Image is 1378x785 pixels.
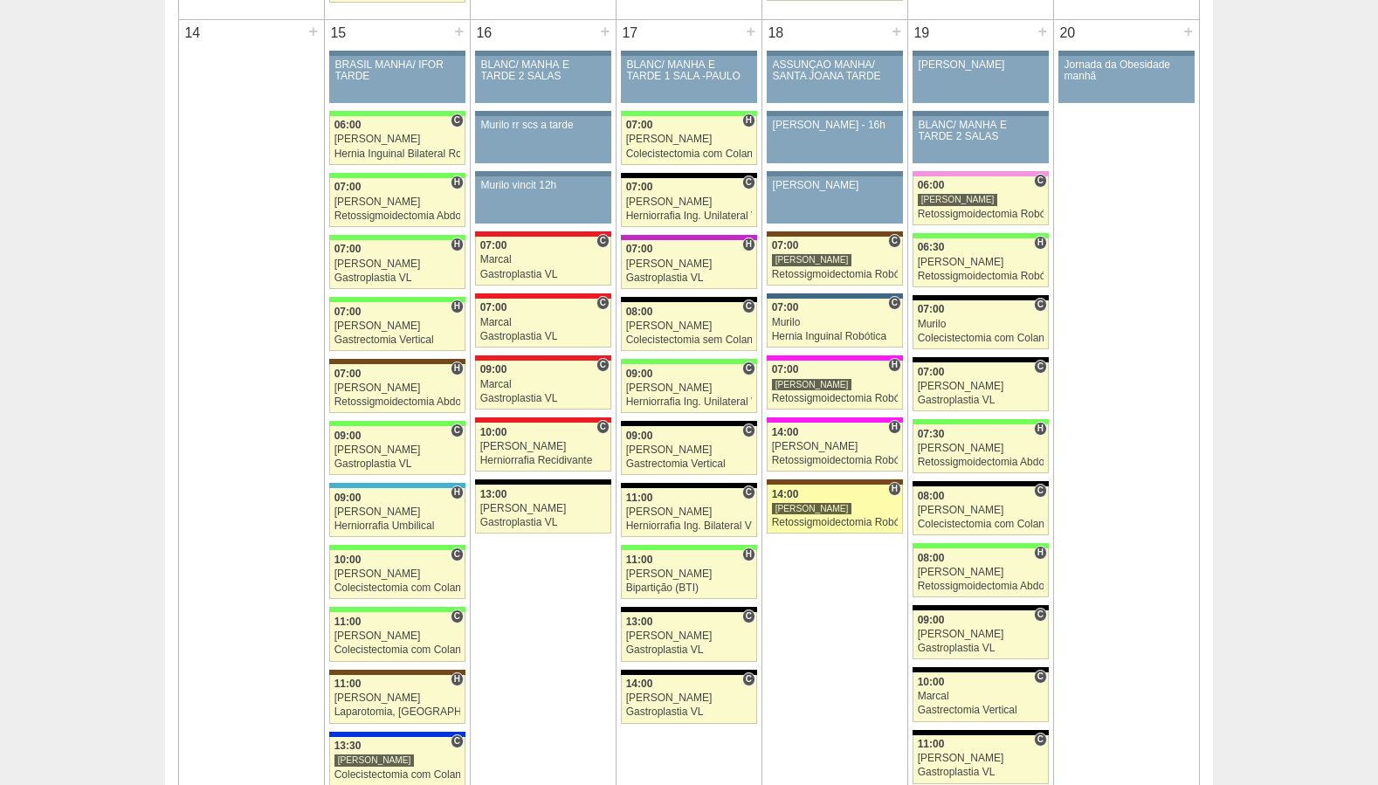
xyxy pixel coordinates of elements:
[918,366,945,378] span: 07:00
[335,59,460,82] div: BRASIL MANHÃ/ IFOR TARDE
[334,444,461,456] div: [PERSON_NAME]
[1181,20,1195,43] div: +
[888,296,901,310] span: Consultório
[1034,360,1047,374] span: Consultório
[918,428,945,440] span: 07:30
[480,379,607,390] div: Marcal
[742,362,755,375] span: Consultório
[179,20,206,46] div: 14
[475,299,611,348] a: C 07:00 Marcal Gastroplastia VL
[913,419,1049,424] div: Key: Brasil
[626,119,653,131] span: 07:00
[626,444,753,456] div: [PERSON_NAME]
[918,303,945,315] span: 07:00
[334,396,461,408] div: Retossigmoidectomia Abdominal VL
[1054,20,1081,46] div: 20
[334,630,461,642] div: [PERSON_NAME]
[918,457,1044,468] div: Retossigmoidectomia Abdominal VL
[621,173,757,178] div: Key: Blanc
[451,176,464,189] span: Hospital
[742,547,755,561] span: Hospital
[626,382,753,394] div: [PERSON_NAME]
[742,238,755,251] span: Hospital
[475,361,611,410] a: C 09:00 Marcal Gastroplastia VL
[621,51,757,56] div: Key: Aviso
[475,293,611,299] div: Key: Assunção
[772,455,899,466] div: Retossigmoidectomia Robótica
[918,643,1044,654] div: Gastroplastia VL
[329,545,465,550] div: Key: Brasil
[329,675,465,724] a: H 11:00 [PERSON_NAME] Laparotomia, [GEOGRAPHIC_DATA], Drenagem, Bridas
[918,193,998,206] div: [PERSON_NAME]
[918,519,1044,530] div: Colecistectomia com Colangiografia VL
[918,395,1044,406] div: Gastroplastia VL
[480,503,607,514] div: [PERSON_NAME]
[621,178,757,227] a: C 07:00 [PERSON_NAME] Herniorrafia Ing. Unilateral VL
[329,56,465,103] a: BRASIL MANHÃ/ IFOR TARDE
[329,235,465,240] div: Key: Brasil
[773,180,898,191] div: [PERSON_NAME]
[306,20,320,43] div: +
[772,363,799,375] span: 07:00
[1034,174,1047,188] span: Consultório
[1065,59,1189,82] div: Jornada da Obesidade manhã
[475,116,611,163] a: Murilo rr scs a tarde
[913,543,1049,548] div: Key: Brasil
[334,368,362,380] span: 07:00
[621,550,757,599] a: H 11:00 [PERSON_NAME] Bipartição (BTI)
[913,730,1049,735] div: Key: Blanc
[767,293,903,299] div: Key: São Luiz - Jabaquara
[621,612,757,661] a: C 13:00 [PERSON_NAME] Gastroplastia VL
[596,358,610,372] span: Consultório
[918,614,945,626] span: 09:00
[621,545,757,550] div: Key: Brasil
[480,488,507,500] span: 13:00
[334,196,461,208] div: [PERSON_NAME]
[773,59,898,82] div: ASSUNÇÃO MANHÃ/ SANTA JOANA TARDE
[913,56,1049,103] a: [PERSON_NAME]
[626,616,653,628] span: 13:00
[451,20,466,43] div: +
[480,301,507,313] span: 07:00
[913,233,1049,238] div: Key: Brasil
[626,458,753,470] div: Gastrectomia Vertical
[334,243,362,255] span: 07:00
[918,257,1044,268] div: [PERSON_NAME]
[480,269,607,280] div: Gastroplastia VL
[627,59,752,82] div: BLANC/ MANHÃ E TARDE 1 SALA -PAULO
[334,320,461,332] div: [PERSON_NAME]
[742,114,755,127] span: Hospital
[626,582,753,594] div: Bipartição (BTI)
[329,607,465,612] div: Key: Brasil
[767,237,903,286] a: C 07:00 [PERSON_NAME] Retossigmoidectomia Robótica
[626,568,753,580] div: [PERSON_NAME]
[481,180,606,191] div: Murilo vincit 12h
[918,271,1044,282] div: Retossigmoidectomia Robótica
[918,333,1044,344] div: Colecistectomia com Colangiografia VL
[918,381,1044,392] div: [PERSON_NAME]
[451,423,464,437] span: Consultório
[767,299,903,348] a: C 07:00 Murilo Hernia Inguinal Robótica
[913,51,1049,56] div: Key: Aviso
[742,300,755,313] span: Consultório
[596,296,610,310] span: Consultório
[329,173,465,178] div: Key: Brasil
[329,111,465,116] div: Key: Brasil
[918,505,1044,516] div: [PERSON_NAME]
[596,234,610,248] span: Consultório
[918,209,1044,220] div: Retossigmoidectomia Robótica
[480,517,607,528] div: Gastroplastia VL
[334,754,415,767] div: [PERSON_NAME]
[451,300,464,313] span: Hospital
[475,56,611,103] a: BLANC/ MANHÃ E TARDE 2 SALAS
[626,306,653,318] span: 08:00
[626,630,753,642] div: [PERSON_NAME]
[334,306,362,318] span: 07:00
[626,692,753,704] div: [PERSON_NAME]
[626,272,753,284] div: Gastroplastia VL
[913,548,1049,597] a: H 08:00 [PERSON_NAME] Retossigmoidectomia Abdominal VL
[913,481,1049,486] div: Key: Blanc
[334,382,461,394] div: [PERSON_NAME]
[475,423,611,472] a: C 10:00 [PERSON_NAME] Herniorrafia Recidivante
[767,51,903,56] div: Key: Aviso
